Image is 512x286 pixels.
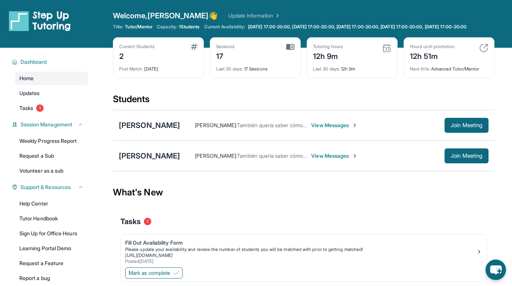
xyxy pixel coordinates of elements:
[113,10,218,21] span: Welcome, [PERSON_NAME] 👋
[119,50,155,62] div: 2
[173,270,179,276] img: Mark as complete
[121,235,487,266] a: Fill Out Availability FormPlease update your availability and review the number of students you w...
[120,216,141,227] span: Tasks
[119,151,180,161] div: [PERSON_NAME]
[20,58,47,66] span: Dashboard
[18,121,83,128] button: Session Management
[125,246,476,252] div: Please update your availability and review the number of students you will be matched with prior ...
[15,87,88,100] a: Updates
[15,197,88,210] a: Help Center
[125,252,173,258] a: [URL][DOMAIN_NAME]
[144,218,151,225] span: 1
[410,66,430,72] span: Next title :
[113,176,494,209] div: What's New
[410,50,455,62] div: 12h 51m
[36,104,44,112] span: 1
[286,44,294,50] img: card
[195,153,237,159] span: [PERSON_NAME] :
[125,24,152,30] span: Tutor/Mentor
[113,93,494,110] div: Students
[119,66,143,72] span: First Match :
[20,121,72,128] span: Session Management
[119,120,180,131] div: [PERSON_NAME]
[216,44,235,50] div: Sessions
[20,183,71,191] span: Support & Resources
[311,152,358,160] span: View Messages
[216,66,243,72] span: Last 30 days :
[479,44,488,53] img: card
[486,260,506,280] button: chat-button
[157,24,177,30] span: Capacity:
[228,12,281,19] a: Update Information
[15,72,88,85] a: Home
[313,66,340,72] span: Last 30 days :
[445,148,489,163] button: Join Meeting
[18,183,83,191] button: Support & Resources
[451,154,483,158] span: Join Meeting
[313,62,391,72] div: 12h 9m
[129,269,170,277] span: Mark as complete
[15,164,88,177] a: Volunteer as a sub
[15,227,88,240] a: Sign Up for Office Hours
[15,149,88,163] a: Request a Sub
[19,104,33,112] span: Tasks
[15,134,88,148] a: Weekly Progress Report
[125,267,183,279] button: Mark as complete
[247,24,468,30] a: [DATE] 17:00-20:00, [DATE] 17:00-20:00, [DATE] 17:00-20:00, [DATE] 17:00-20:00, [DATE] 17:00-20:00
[15,271,88,285] a: Report a bug
[15,242,88,255] a: Learning Portal Demo
[119,62,197,72] div: [DATE]
[313,50,343,62] div: 12h 9m
[195,122,237,128] span: [PERSON_NAME] :
[382,44,391,53] img: card
[19,75,34,82] span: Home
[125,239,476,246] div: Fill Out Availability Form
[352,153,358,159] img: Chevron-Right
[451,123,483,128] span: Join Meeting
[15,101,88,115] a: Tasks1
[204,24,245,30] span: Current Availability:
[18,58,83,66] button: Dashboard
[313,44,343,50] div: Tutoring hours
[179,24,200,30] span: 1 Students
[15,212,88,225] a: Tutor Handbook
[9,10,71,31] img: logo
[410,44,455,50] div: Hours until promotion
[191,44,197,50] img: card
[311,122,358,129] span: View Messages
[445,118,489,133] button: Join Meeting
[125,258,476,264] div: Posted [DATE]
[273,12,281,19] img: Chevron Right
[216,62,294,72] div: 17 Sessions
[352,122,358,128] img: Chevron-Right
[248,24,467,30] span: [DATE] 17:00-20:00, [DATE] 17:00-20:00, [DATE] 17:00-20:00, [DATE] 17:00-20:00, [DATE] 17:00-20:00
[410,62,488,72] div: Advanced Tutor/Mentor
[119,44,155,50] div: Current Students
[15,257,88,270] a: Request a Feature
[216,50,235,62] div: 17
[113,24,123,30] span: Title:
[19,89,40,97] span: Updates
